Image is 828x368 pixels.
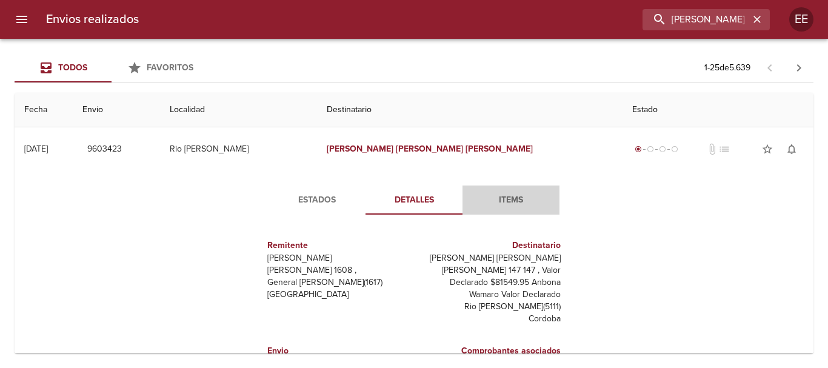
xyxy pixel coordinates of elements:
span: Estados [276,193,358,208]
span: radio_button_checked [635,146,642,153]
div: Abrir información de usuario [789,7,813,32]
span: Detalles [373,193,455,208]
p: Rio [PERSON_NAME] ( 5111 ) [419,301,561,313]
h6: Comprobantes asociados [419,344,561,358]
div: EE [789,7,813,32]
em: [PERSON_NAME] [466,144,533,154]
span: notifications_none [786,143,798,155]
p: [PERSON_NAME] [PERSON_NAME] [419,252,561,264]
span: Pagina siguiente [784,53,813,82]
th: Destinatario [317,93,623,127]
th: Estado [623,93,813,127]
p: 1 - 25 de 5.639 [704,62,750,74]
p: [PERSON_NAME] 147 147 , Valor Declarado $81549.95 Anbona Wamaro Valor Declarado [419,264,561,301]
th: Fecha [15,93,73,127]
em: [PERSON_NAME] [396,144,463,154]
div: Tabs Envios [15,53,209,82]
span: star_border [761,143,773,155]
div: Tabs detalle de guia [269,186,559,215]
span: 9603423 [87,142,122,157]
h6: Envios realizados [46,10,139,29]
span: radio_button_unchecked [647,146,654,153]
span: No tiene documentos adjuntos [706,143,718,155]
span: radio_button_unchecked [671,146,678,153]
th: Localidad [160,93,317,127]
td: Rio [PERSON_NAME] [160,127,317,171]
p: Cordoba [419,313,561,325]
em: [PERSON_NAME] [327,144,394,154]
th: Envio [73,93,160,127]
h6: Remitente [267,239,409,252]
p: General [PERSON_NAME] ( 1617 ) [267,276,409,289]
p: [GEOGRAPHIC_DATA] [267,289,409,301]
div: Generado [632,143,681,155]
span: Favoritos [147,62,193,73]
span: No tiene pedido asociado [718,143,730,155]
span: Items [470,193,552,208]
h6: Destinatario [419,239,561,252]
button: Activar notificaciones [780,137,804,161]
span: radio_button_unchecked [659,146,666,153]
div: [DATE] [24,144,48,154]
p: [PERSON_NAME] [267,252,409,264]
p: [PERSON_NAME] 1608 , [267,264,409,276]
span: Todos [58,62,87,73]
span: Pagina anterior [755,61,784,73]
h6: Envio [267,344,409,358]
button: menu [7,5,36,34]
button: Agregar a favoritos [755,137,780,161]
input: buscar [643,9,749,30]
button: 9603423 [82,138,127,161]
